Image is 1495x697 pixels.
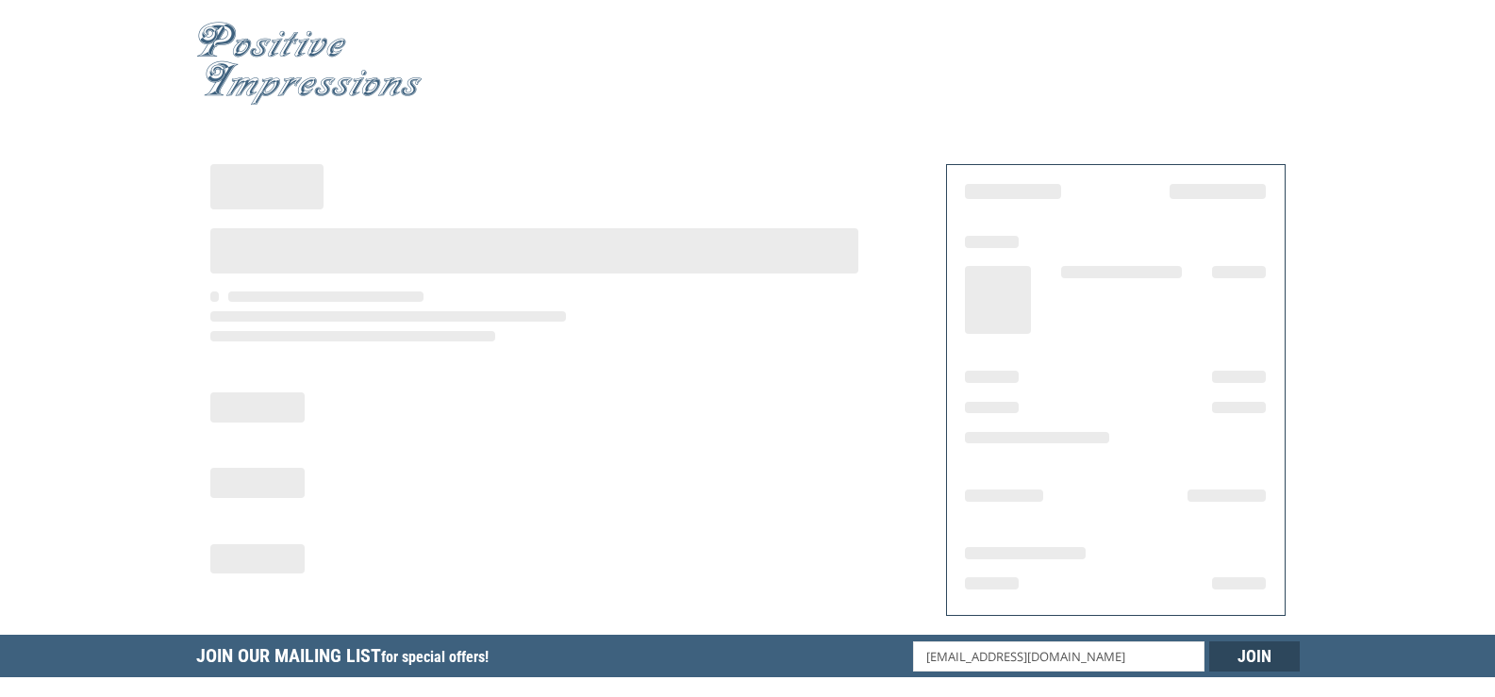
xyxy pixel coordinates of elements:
input: Join [1209,641,1300,672]
img: Positive Impressions [196,22,423,106]
h5: Join Our Mailing List [196,635,498,683]
input: Email [913,641,1204,672]
span: for special offers! [381,648,489,666]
